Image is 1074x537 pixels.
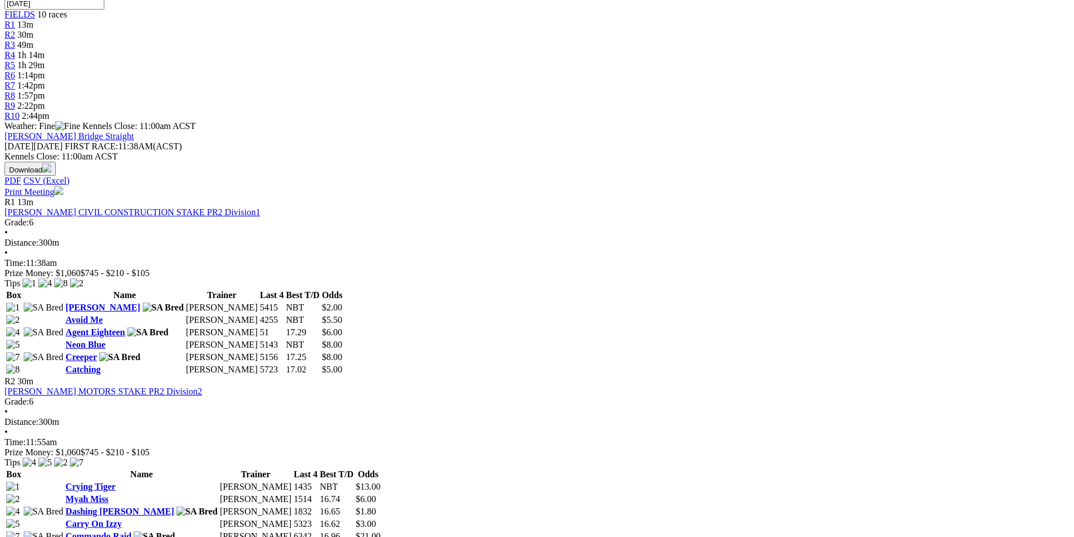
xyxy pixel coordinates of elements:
[293,518,318,530] td: 5323
[17,20,33,29] span: 13m
[259,339,284,350] td: 5143
[185,327,258,338] td: [PERSON_NAME]
[6,507,20,517] img: 4
[5,81,15,90] a: R7
[293,469,318,480] th: Last 4
[65,507,174,516] a: Dashing [PERSON_NAME]
[5,60,15,70] a: R5
[5,111,20,121] a: R10
[17,91,45,100] span: 1:57pm
[5,387,202,396] a: [PERSON_NAME] MOTORS STAKE PR2 Division2
[6,340,20,350] img: 5
[185,339,258,350] td: [PERSON_NAME]
[81,268,150,278] span: $745 - $210 - $105
[356,519,376,529] span: $3.00
[70,278,83,289] img: 2
[5,30,15,39] span: R2
[70,458,83,468] img: 7
[5,427,8,437] span: •
[5,101,15,110] a: R9
[65,303,140,312] a: [PERSON_NAME]
[127,327,169,338] img: SA Bred
[65,141,118,151] span: FIRST RACE:
[24,303,64,313] img: SA Bred
[259,290,284,301] th: Last 4
[5,258,26,268] span: Time:
[5,417,1069,427] div: 300m
[5,50,15,60] a: R4
[185,352,258,363] td: [PERSON_NAME]
[54,186,63,195] img: printer.svg
[219,518,292,530] td: [PERSON_NAME]
[259,364,284,375] td: 5723
[17,197,33,207] span: 13m
[55,121,80,131] img: Fine
[322,327,342,337] span: $6.00
[5,417,38,427] span: Distance:
[185,314,258,326] td: [PERSON_NAME]
[5,238,1069,248] div: 300m
[322,340,342,349] span: $8.00
[54,458,68,468] img: 2
[17,101,45,110] span: 2:22pm
[355,469,381,480] th: Odds
[259,314,284,326] td: 4255
[5,397,1069,407] div: 6
[143,303,184,313] img: SA Bred
[17,376,33,386] span: 30m
[5,20,15,29] span: R1
[5,218,29,227] span: Grade:
[185,364,258,375] td: [PERSON_NAME]
[6,494,20,504] img: 2
[5,437,26,447] span: Time:
[5,141,63,151] span: [DATE]
[285,302,320,313] td: NBT
[6,469,21,479] span: Box
[356,507,376,516] span: $1.80
[219,494,292,505] td: [PERSON_NAME]
[6,290,21,300] span: Box
[24,507,64,517] img: SA Bred
[5,218,1069,228] div: 6
[322,303,342,312] span: $2.00
[5,141,34,151] span: [DATE]
[5,176,1069,186] div: Download
[38,278,52,289] img: 4
[293,481,318,492] td: 1435
[23,458,36,468] img: 4
[65,141,182,151] span: 11:38AM(ACST)
[219,469,292,480] th: Trainer
[5,458,20,467] span: Tips
[5,91,15,100] a: R8
[5,447,1069,458] div: Prize Money: $1,060
[259,302,284,313] td: 5415
[5,10,35,19] a: FIELDS
[5,187,63,197] a: Print Meeting
[5,40,15,50] span: R3
[5,197,15,207] span: R1
[321,290,343,301] th: Odds
[23,176,69,185] a: CSV (Excel)
[6,365,20,375] img: 8
[65,340,105,349] a: Neon Blue
[6,303,20,313] img: 1
[285,364,320,375] td: 17.02
[17,60,45,70] span: 1h 29m
[82,121,196,131] span: Kennels Close: 11:00am ACST
[5,70,15,80] a: R6
[5,376,15,386] span: R2
[6,519,20,529] img: 5
[5,228,8,237] span: •
[6,352,20,362] img: 7
[17,40,33,50] span: 49m
[65,519,122,529] a: Carry On Izzy
[54,278,68,289] img: 8
[5,162,56,176] button: Download
[5,248,8,258] span: •
[6,482,20,492] img: 1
